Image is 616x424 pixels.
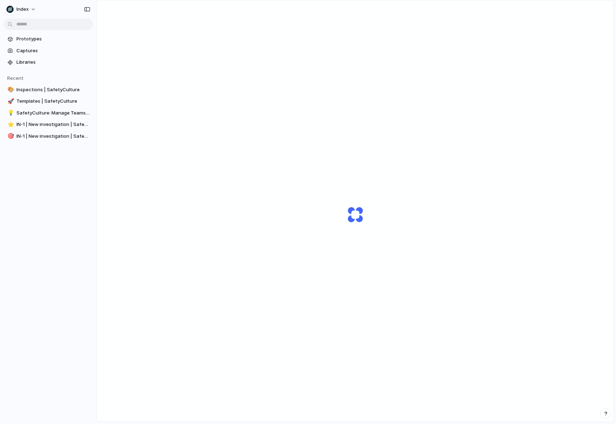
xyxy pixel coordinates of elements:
[16,47,90,54] span: Captures
[4,45,93,56] a: Captures
[6,121,14,128] button: ⭐
[6,86,14,93] button: 🎨
[16,98,90,105] span: Templates | SafetyCulture
[16,35,90,43] span: Prototypes
[8,132,13,140] div: 🎯
[16,59,90,66] span: Libraries
[16,133,90,140] span: IN-1 | New investigation | SafetyCulture
[16,6,29,13] span: Index
[16,86,90,93] span: Inspections | SafetyCulture
[8,121,13,129] div: ⭐
[6,98,14,105] button: 🚀
[16,109,90,117] span: SafetyCulture: Manage Teams and Inspection Data | SafetyCulture
[7,75,24,81] span: Recent
[6,109,14,117] button: 💡
[4,119,93,130] a: ⭐IN-1 | New investigation | SafetyCulture
[4,34,93,44] a: Prototypes
[8,86,13,94] div: 🎨
[6,133,14,140] button: 🎯
[4,96,93,107] a: 🚀Templates | SafetyCulture
[4,4,40,15] button: Index
[4,57,93,68] a: Libraries
[4,84,93,95] a: 🎨Inspections | SafetyCulture
[16,121,90,128] span: IN-1 | New investigation | SafetyCulture
[8,109,13,117] div: 💡
[4,108,93,118] a: 💡SafetyCulture: Manage Teams and Inspection Data | SafetyCulture
[8,97,13,106] div: 🚀
[4,131,93,142] a: 🎯IN-1 | New investigation | SafetyCulture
